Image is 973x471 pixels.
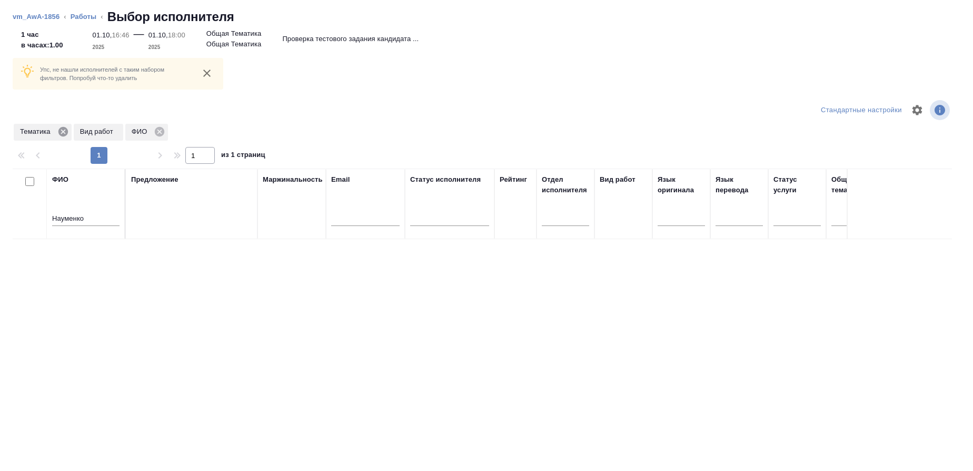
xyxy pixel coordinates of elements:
div: Тематика [14,124,72,141]
a: vm_AwA-1856 [13,13,59,21]
p: 1 час [21,30,63,40]
div: Маржинальность [263,174,323,185]
span: Настроить таблицу [905,97,930,123]
div: ФИО [52,174,68,185]
p: Тематика [20,126,54,137]
p: 16:46 [112,31,129,39]
p: 01.10, [148,31,168,39]
span: Посмотреть информацию [930,100,952,120]
div: Вид работ [600,174,636,185]
h2: Выбор исполнителя [107,8,234,25]
a: Работы [71,13,97,21]
li: ‹ [101,12,103,22]
div: Язык оригинала [658,174,705,195]
p: Общая Тематика [206,28,262,39]
div: Отдел исполнителя [542,174,589,195]
div: — [134,25,144,53]
p: Проверка тестового задания кандидата ... [282,34,419,44]
p: Упс, не нашли исполнителей с таким набором фильтров. Попробуй что-то удалить [40,65,191,82]
div: Статус услуги [773,174,821,195]
div: Email [331,174,350,185]
li: ‹ [64,12,66,22]
div: Общая тематика [831,174,879,195]
p: ФИО [132,126,151,137]
p: 01.10, [93,31,112,39]
div: Рейтинг [500,174,527,185]
div: Предложение [131,174,178,185]
div: Статус исполнителя [410,174,481,185]
p: 18:00 [168,31,185,39]
p: Вид работ [80,126,117,137]
div: split button [818,102,905,119]
div: Язык перевода [716,174,763,195]
span: из 1 страниц [221,149,265,164]
button: close [199,65,215,81]
nav: breadcrumb [13,8,960,25]
div: ФИО [125,124,168,141]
